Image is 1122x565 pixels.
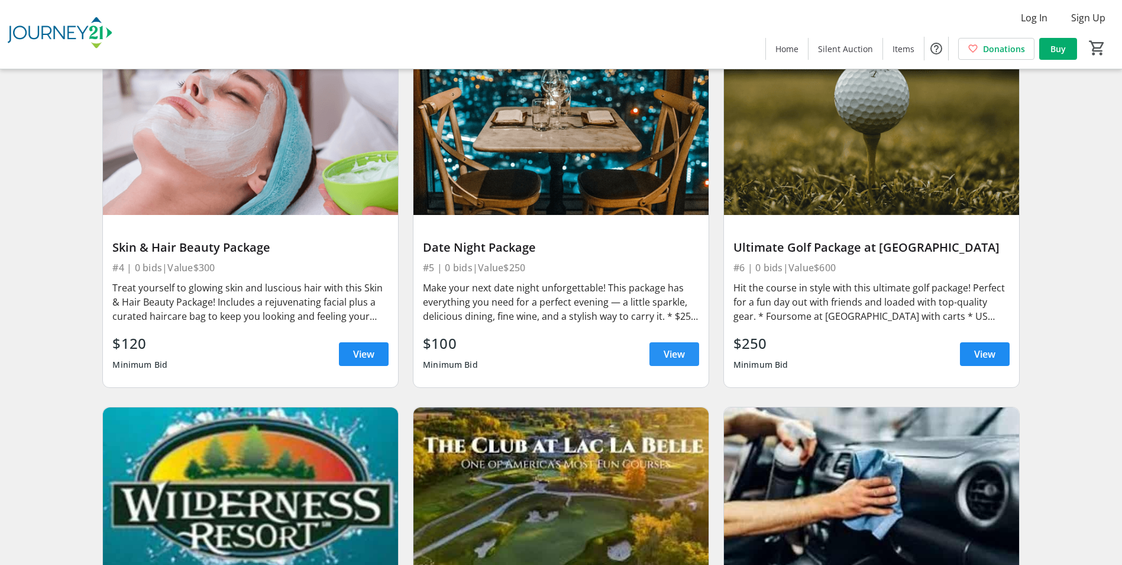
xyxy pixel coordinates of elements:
div: Hit the course in style with this ultimate golf package! Perfect for a fun day out with friends a... [733,281,1010,323]
div: #4 | 0 bids | Value $300 [112,259,389,276]
a: Items [883,38,924,60]
div: $120 [112,333,167,354]
div: Date Night Package [423,240,699,255]
span: Silent Auction [818,43,873,55]
div: Make your next date night unforgettable! This package has everything you need for a perfect eveni... [423,281,699,323]
div: Minimum Bid [733,354,788,375]
img: Ultimate Golf Package at Paganica [724,49,1019,216]
div: #6 | 0 bids | Value $600 [733,259,1010,276]
div: $100 [423,333,478,354]
div: $250 [733,333,788,354]
a: Silent Auction [809,38,882,60]
span: View [974,347,995,361]
button: Sign Up [1062,8,1115,27]
a: Home [766,38,808,60]
button: Help [924,37,948,60]
span: View [353,347,374,361]
span: Donations [983,43,1025,55]
div: Treat yourself to glowing skin and luscious hair with this Skin & Hair Beauty Package! Includes a... [112,281,389,323]
span: View [664,347,685,361]
div: #5 | 0 bids | Value $250 [423,259,699,276]
a: Buy [1039,38,1077,60]
button: Cart [1087,37,1108,59]
img: Date Night Package [413,49,709,216]
div: Minimum Bid [423,354,478,375]
span: Home [775,43,798,55]
span: Sign Up [1071,11,1105,25]
div: Skin & Hair Beauty Package [112,240,389,255]
a: View [649,342,699,366]
img: Journey21's Logo [7,5,112,64]
div: Minimum Bid [112,354,167,375]
img: Skin & Hair Beauty Package [103,49,398,216]
a: View [339,342,389,366]
span: Buy [1050,43,1066,55]
button: Log In [1011,8,1057,27]
a: Donations [958,38,1034,60]
a: View [960,342,1010,366]
span: Items [893,43,914,55]
span: Log In [1021,11,1047,25]
div: Ultimate Golf Package at [GEOGRAPHIC_DATA] [733,240,1010,255]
